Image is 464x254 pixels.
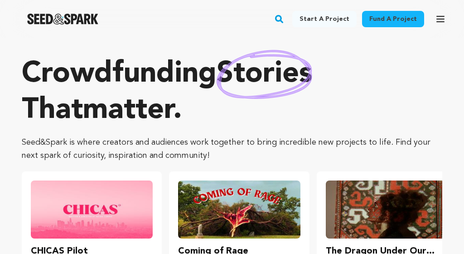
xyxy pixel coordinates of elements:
img: Coming of Rage image [178,181,300,239]
img: hand sketched image [217,50,312,99]
img: The Dragon Under Our Feet image [326,181,448,239]
a: Seed&Spark Homepage [27,14,98,24]
img: CHICAS Pilot image [31,181,153,239]
a: Start a project [292,11,357,27]
p: Seed&Spark is where creators and audiences work together to bring incredible new projects to life... [22,136,442,162]
img: Seed&Spark Logo Dark Mode [27,14,98,24]
span: matter [83,96,173,125]
a: Fund a project [362,11,424,27]
p: Crowdfunding that . [22,56,442,129]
